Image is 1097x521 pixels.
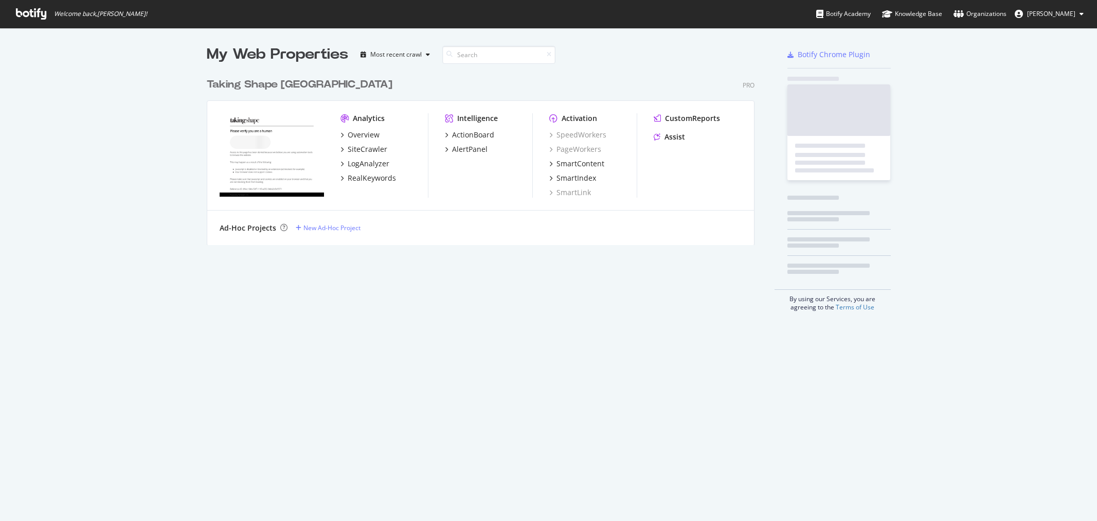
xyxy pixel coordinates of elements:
img: Takingshape.com [220,113,324,197]
a: Taking Shape [GEOGRAPHIC_DATA] [207,77,397,92]
span: Kiran Flynn [1027,9,1075,18]
div: AlertPanel [452,144,488,154]
div: Pro [743,81,754,90]
a: Botify Chrome Plugin [787,49,870,60]
a: SpeedWorkers [549,130,606,140]
div: Activation [562,113,597,124]
a: AlertPanel [445,144,488,154]
div: Most recent crawl [370,51,422,58]
a: Terms of Use [836,303,874,311]
span: Welcome back, [PERSON_NAME] ! [54,10,147,18]
div: Knowledge Base [882,9,942,19]
div: Botify Academy [816,9,871,19]
a: ActionBoard [445,130,494,140]
a: SiteCrawler [340,144,387,154]
div: LogAnalyzer [348,159,389,169]
a: PageWorkers [549,144,601,154]
a: SmartLink [549,187,591,198]
div: Intelligence [457,113,498,124]
a: Assist [654,132,685,142]
div: By using our Services, you are agreeing to the [775,289,891,311]
a: RealKeywords [340,173,396,183]
div: SiteCrawler [348,144,387,154]
a: New Ad-Hoc Project [296,223,361,232]
div: SmartIndex [556,173,596,183]
a: CustomReports [654,113,720,124]
div: grid [207,65,763,245]
div: SmartContent [556,159,604,169]
button: [PERSON_NAME] [1006,6,1092,22]
div: Assist [664,132,685,142]
div: Taking Shape [GEOGRAPHIC_DATA] [207,77,392,92]
button: Most recent crawl [356,46,434,63]
div: CustomReports [665,113,720,124]
div: New Ad-Hoc Project [303,223,361,232]
div: Botify Chrome Plugin [798,49,870,60]
div: Organizations [954,9,1006,19]
input: Search [442,46,555,64]
div: My Web Properties [207,44,348,65]
a: SmartIndex [549,173,596,183]
a: Overview [340,130,380,140]
div: RealKeywords [348,173,396,183]
a: SmartContent [549,159,604,169]
a: LogAnalyzer [340,159,389,169]
div: Overview [348,130,380,140]
div: Ad-Hoc Projects [220,223,276,233]
div: Analytics [353,113,385,124]
div: ActionBoard [452,130,494,140]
